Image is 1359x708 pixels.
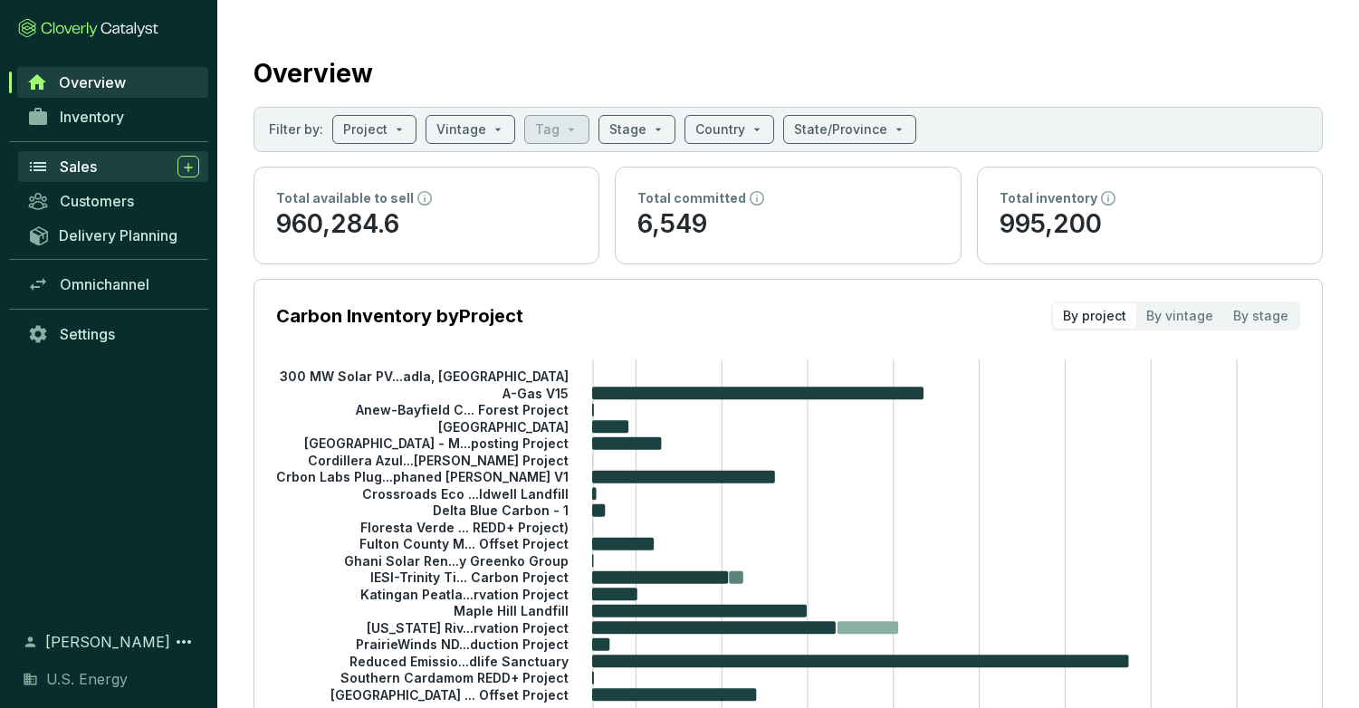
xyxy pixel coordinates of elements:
p: Total inventory [1000,189,1097,207]
tspan: Ghani Solar Ren...y Greenko Group [344,553,569,569]
tspan: [US_STATE] Riv...rvation Project [367,620,569,636]
tspan: Katingan Peatla...rvation Project [360,587,569,602]
p: Tag [535,120,560,139]
tspan: [GEOGRAPHIC_DATA] ... Offset Project [330,687,569,703]
span: Inventory [60,108,124,126]
span: Sales [60,158,97,176]
tspan: Floresta Verde ... REDD+ Project) [360,520,569,535]
tspan: [GEOGRAPHIC_DATA] [438,419,569,435]
tspan: Crbon Labs Plug...phaned [PERSON_NAME] V1 [276,469,569,484]
tspan: IESI-Trinity Ti... Carbon Project [370,569,569,585]
tspan: 300 MW Solar PV...adla, [GEOGRAPHIC_DATA] [280,368,569,384]
tspan: A-Gas V15 [502,386,569,401]
tspan: Maple Hill Landfill [454,603,569,618]
tspan: Fulton County M... Offset Project [359,536,569,551]
tspan: Reduced Emissio...dlife Sanctuary [349,654,569,669]
p: 6,549 [637,207,938,242]
a: Settings [18,319,208,349]
tspan: Delta Blue Carbon - 1 [433,502,569,518]
div: By stage [1223,303,1298,329]
tspan: [GEOGRAPHIC_DATA] - M...posting Project [304,435,569,451]
span: Omnichannel [60,275,149,293]
span: U.S. Energy [46,668,128,690]
tspan: Southern Cardamom REDD+ Project [340,670,569,685]
tspan: Cordillera Azul...[PERSON_NAME] Project [308,453,569,468]
a: Sales [18,151,208,182]
span: [PERSON_NAME] [45,631,170,653]
p: Carbon Inventory by Project [276,303,523,329]
div: segmented control [1051,301,1300,330]
a: Inventory [18,101,208,132]
span: Overview [59,73,126,91]
p: 960,284.6 [276,207,577,242]
p: 995,200 [1000,207,1300,242]
span: Delivery Planning [59,226,177,244]
div: By vintage [1136,303,1223,329]
tspan: PrairieWinds ND...duction Project [356,636,569,652]
p: Filter by: [269,120,323,139]
a: Overview [17,67,208,98]
p: Total committed [637,189,746,207]
tspan: Anew-Bayfield C... Forest Project [355,402,569,417]
tspan: Crossroads Eco ...ldwell Landfill [362,486,569,502]
div: By project [1053,303,1136,329]
p: Total available to sell [276,189,414,207]
span: Customers [60,192,134,210]
span: Settings [60,325,115,343]
a: Omnichannel [18,269,208,300]
h2: Overview [254,54,373,92]
a: Customers [18,186,208,216]
a: Delivery Planning [18,220,208,250]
